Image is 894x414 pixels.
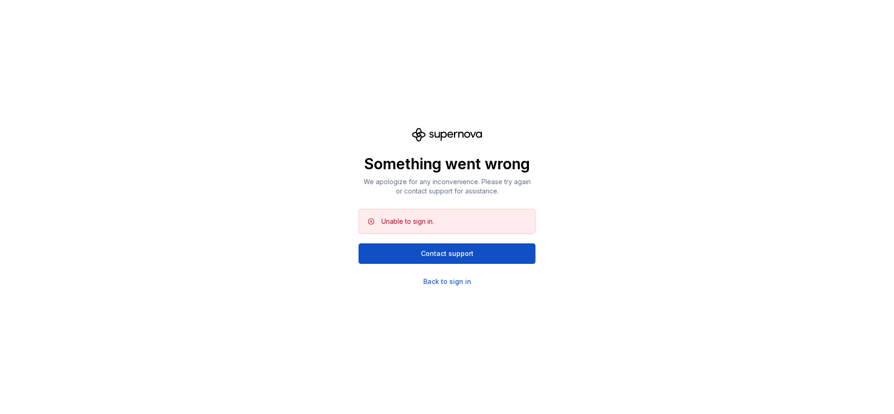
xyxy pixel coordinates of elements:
p: We apologize for any inconvenience. Please try again or contact support for assistance. [359,177,535,196]
a: Back to sign in [423,277,471,286]
div: Unable to sign in. [381,217,434,226]
p: Something went wrong [359,155,535,173]
button: Contact support [359,243,535,264]
span: Contact support [421,249,474,258]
